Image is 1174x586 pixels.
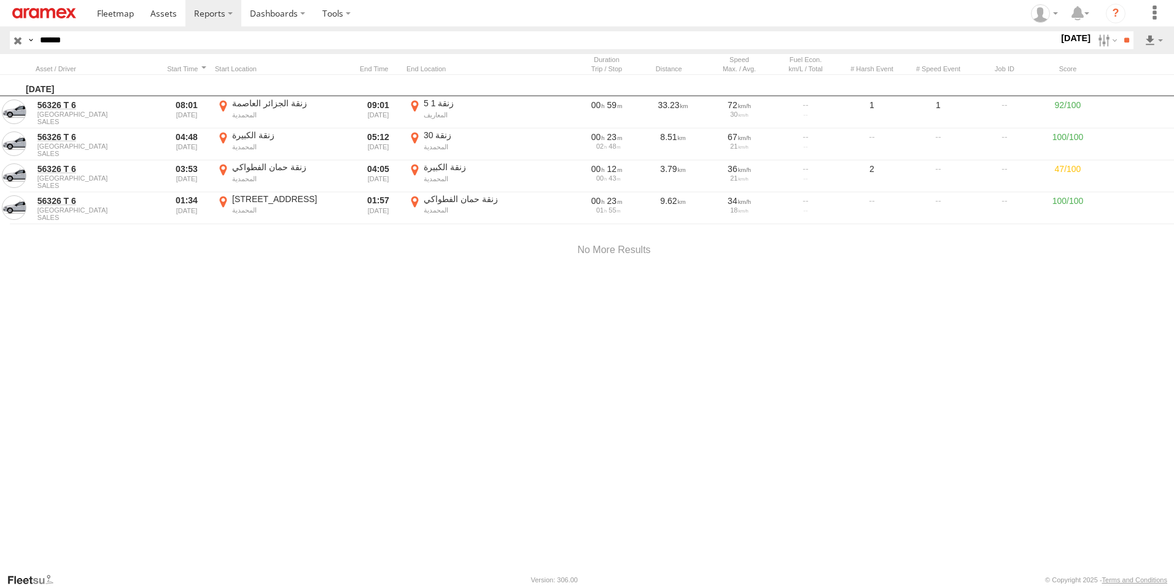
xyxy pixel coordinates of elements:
[642,162,704,191] div: 3.79
[607,100,623,110] span: 59
[596,143,607,150] span: 02
[37,163,157,174] a: 56326 T 6
[215,162,350,191] label: Click to View Event Location
[163,130,210,159] div: 04:48 [DATE]
[215,98,350,127] label: Click to View Event Location
[531,576,578,584] div: Version: 306.00
[424,193,540,205] div: زنقة حمان الفطواكي
[607,132,623,142] span: 23
[26,31,36,49] label: Search Query
[232,98,348,109] div: زنقة الجزائر العاصمة
[406,98,542,127] label: Click to View Event Location
[1027,4,1062,23] div: Emad Mabrouk
[2,163,26,188] a: View Asset in Asset Management
[232,130,348,141] div: زنقة الكبيرة
[232,193,348,205] div: [STREET_ADDRESS]
[424,130,540,141] div: زنقة 30
[424,162,540,173] div: زنقة الكبيرة
[7,574,63,586] a: Visit our Website
[1059,31,1093,45] label: [DATE]
[406,162,542,191] label: Click to View Event Location
[841,98,903,127] div: 1
[232,162,348,173] div: زنقة حمان الفطواكي
[12,8,76,18] img: aramex-logo.svg
[163,193,210,223] div: 01:34 [DATE]
[37,111,157,118] span: [GEOGRAPHIC_DATA]
[232,206,348,214] div: المحمدية
[232,111,348,119] div: المحمدية
[37,195,157,206] a: 56326 T 6
[1040,193,1095,223] div: 100/100
[1106,4,1125,23] i: ?
[424,206,540,214] div: المحمدية
[1040,98,1095,127] div: 92/100
[424,143,540,151] div: المحمدية
[642,130,704,159] div: 8.51
[37,143,157,150] span: [GEOGRAPHIC_DATA]
[37,214,157,221] span: Filter Results to this Group
[710,143,768,150] div: 21
[591,164,605,174] span: 00
[1093,31,1119,49] label: Search Filter Options
[608,174,620,182] span: 43
[578,131,636,143] div: [1434s] 01/09/2025 04:48 - 01/09/2025 05:12
[710,131,768,143] div: 67
[37,174,157,182] span: [GEOGRAPHIC_DATA]
[232,174,348,183] div: المحمدية
[1040,130,1095,159] div: 100/100
[1040,64,1095,73] div: Score
[1045,576,1167,584] div: © Copyright 2025 -
[1143,31,1164,49] label: Export results as...
[163,162,210,191] div: 03:53 [DATE]
[642,64,704,73] div: Click to Sort
[37,206,157,214] span: [GEOGRAPHIC_DATA]
[578,195,636,206] div: [1403s] 01/09/2025 01:34 - 01/09/2025 01:57
[424,174,540,183] div: المحمدية
[355,130,402,159] div: 05:12 [DATE]
[578,163,636,174] div: [726s] 01/09/2025 03:53 - 01/09/2025 04:05
[607,164,623,174] span: 12
[37,131,157,143] a: 56326 T 6
[36,64,158,73] div: Click to Sort
[710,111,768,118] div: 30
[710,163,768,174] div: 36
[710,195,768,206] div: 34
[215,193,350,223] label: Click to View Event Location
[163,64,210,73] div: Click to Sort
[406,193,542,223] label: Click to View Event Location
[1102,576,1167,584] a: Terms and Conditions
[355,64,402,73] div: Click to Sort
[232,143,348,151] div: المحمدية
[591,132,605,142] span: 00
[37,150,157,157] span: Filter Results to this Group
[710,206,768,214] div: 18
[607,196,623,206] span: 23
[591,196,605,206] span: 00
[591,100,605,110] span: 00
[355,193,402,223] div: 01:57 [DATE]
[596,174,607,182] span: 00
[841,162,903,191] div: 2
[215,130,350,159] label: Click to View Event Location
[1040,162,1095,191] div: 47/100
[642,98,704,127] div: 33.23
[974,64,1035,73] div: Job ID
[596,206,607,214] span: 01
[424,98,540,109] div: 5 زنقة 1
[578,100,636,111] div: [3595s] 01/09/2025 08:01 - 01/09/2025 09:01
[424,111,540,119] div: المعاريف
[908,98,969,127] div: 1
[2,131,26,156] a: View Asset in Asset Management
[37,182,157,189] span: Filter Results to this Group
[710,100,768,111] div: 72
[37,100,157,111] a: 56326 T 6
[608,143,620,150] span: 48
[355,98,402,127] div: 09:01 [DATE]
[2,100,26,124] a: View Asset in Asset Management
[37,118,157,125] span: Filter Results to this Group
[642,193,704,223] div: 9.62
[2,195,26,220] a: View Asset in Asset Management
[355,162,402,191] div: 04:05 [DATE]
[163,98,210,127] div: 08:01 [DATE]
[608,206,620,214] span: 55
